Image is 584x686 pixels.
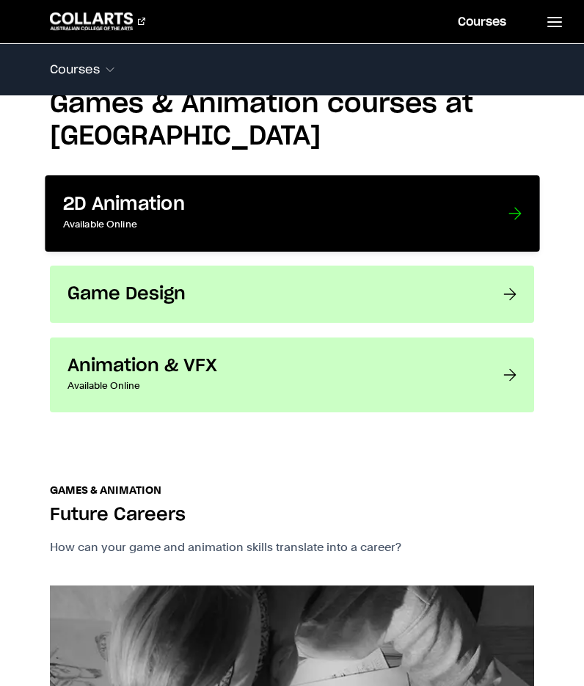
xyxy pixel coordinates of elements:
[67,283,475,305] h3: Game Design
[63,193,478,216] h3: 2D Animation
[50,63,100,76] span: Courses
[50,503,186,527] h2: Future Careers
[50,88,535,153] h2: Games & Animation courses at [GEOGRAPHIC_DATA]
[50,337,535,412] a: Animation & VFX Available Online
[50,266,535,323] a: Game Design
[50,539,401,556] p: How can your game and animation skills translate into a career?
[50,12,145,30] div: Go to homepage
[50,54,535,85] button: Courses
[45,175,539,252] a: 2D Animation Available Online
[67,355,475,377] h3: Animation & VFX
[50,483,161,497] p: Games & Animation
[63,216,478,233] p: Available Online
[67,377,475,395] p: Available Online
